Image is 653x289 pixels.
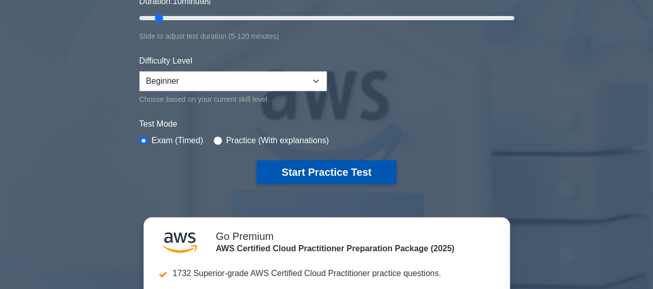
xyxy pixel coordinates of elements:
[226,134,329,147] label: Practice (With explanations)
[257,160,396,184] button: Start Practice Test
[139,30,514,42] div: Slide to adjust test duration (5-120 minutes)
[139,93,327,105] div: Choose based on your current skill level
[139,118,514,130] label: Test Mode
[139,55,193,67] label: Difficulty Level
[152,134,203,147] label: Exam (Timed)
